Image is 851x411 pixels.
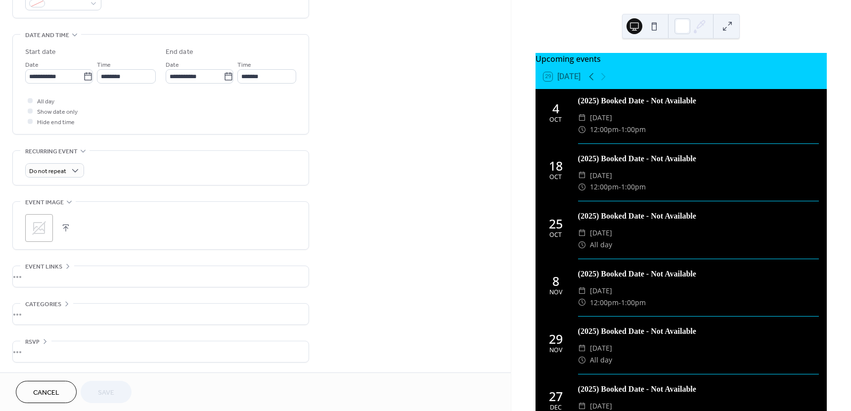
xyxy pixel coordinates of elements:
span: [DATE] [590,227,612,239]
div: Oct [549,117,562,123]
div: ​ [578,170,586,182]
span: Time [237,60,251,70]
div: ••• [13,304,309,324]
div: 25 [549,218,563,230]
div: 18 [549,160,563,172]
span: Show date only [37,107,78,117]
div: 27 [549,390,563,403]
span: 1:00pm [621,181,646,193]
span: Cancel [33,388,59,398]
div: Nov [549,289,562,296]
div: ​ [578,297,586,309]
div: ​ [578,112,586,124]
div: Nov [549,347,562,354]
div: ​ [578,227,586,239]
span: 12:00pm [590,181,619,193]
div: End date [166,47,193,57]
span: - [619,124,621,136]
div: Dec [550,405,562,411]
span: [DATE] [590,285,612,297]
span: Time [97,60,111,70]
span: [DATE] [590,342,612,354]
div: (2025) Booked Date - Not Available [578,383,819,395]
div: (2025) Booked Date - Not Available [578,95,819,107]
span: Event links [25,262,62,272]
span: [DATE] [590,112,612,124]
span: Categories [25,299,61,310]
span: 12:00pm [590,297,619,309]
div: Start date [25,47,56,57]
span: Hide end time [37,117,75,128]
span: Event image [25,197,64,208]
div: ​ [578,342,586,354]
span: - [619,297,621,309]
div: Oct [549,174,562,181]
div: ​ [578,181,586,193]
span: - [619,181,621,193]
div: 4 [552,102,559,115]
div: Oct [549,232,562,238]
div: 29 [549,333,563,345]
button: Cancel [16,381,77,403]
div: ​ [578,354,586,366]
div: 8 [552,275,559,287]
span: Date [166,60,179,70]
span: Recurring event [25,146,78,157]
div: (2025) Booked Date - Not Available [578,210,819,222]
span: Date and time [25,30,69,41]
span: 12:00pm [590,124,619,136]
div: ​ [578,124,586,136]
div: ​ [578,239,586,251]
span: RSVP [25,337,40,347]
span: 1:00pm [621,297,646,309]
span: Do not repeat [29,166,66,177]
div: ; [25,214,53,242]
div: ••• [13,341,309,362]
span: All day [590,354,612,366]
div: ••• [13,266,309,287]
span: Date [25,60,39,70]
div: ​ [578,285,586,297]
div: Upcoming events [536,53,827,65]
div: (2025) Booked Date - Not Available [578,325,819,337]
span: 1:00pm [621,124,646,136]
div: (2025) Booked Date - Not Available [578,268,819,280]
span: All day [590,239,612,251]
span: [DATE] [590,170,612,182]
span: All day [37,96,54,107]
div: (2025) Booked Date - Not Available [578,153,819,165]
